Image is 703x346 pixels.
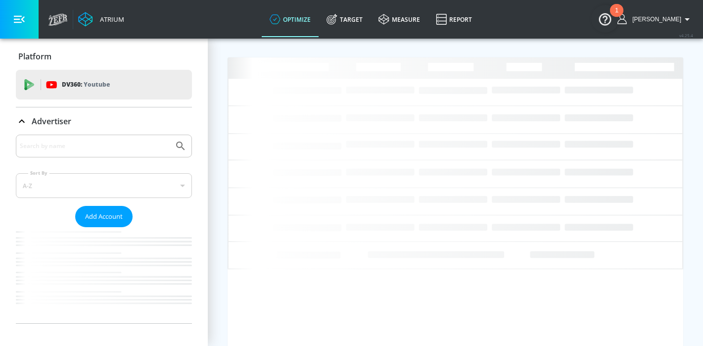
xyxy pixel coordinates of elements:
[16,227,192,323] nav: list of Advertiser
[75,206,133,227] button: Add Account
[96,15,124,24] div: Atrium
[84,79,110,90] p: Youtube
[28,170,49,176] label: Sort By
[62,79,110,90] p: DV360:
[371,1,428,37] a: measure
[16,70,192,99] div: DV360: Youtube
[16,135,192,323] div: Advertiser
[16,173,192,198] div: A-Z
[32,116,71,127] p: Advertiser
[591,5,619,33] button: Open Resource Center, 1 new notification
[617,13,693,25] button: [PERSON_NAME]
[679,33,693,38] span: v 4.25.4
[628,16,681,23] span: login as: Heather.Aleksis@zefr.com
[85,211,123,222] span: Add Account
[18,51,51,62] p: Platform
[319,1,371,37] a: Target
[428,1,480,37] a: Report
[16,107,192,135] div: Advertiser
[78,12,124,27] a: Atrium
[262,1,319,37] a: optimize
[16,43,192,70] div: Platform
[20,140,170,152] input: Search by name
[615,10,618,23] div: 1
